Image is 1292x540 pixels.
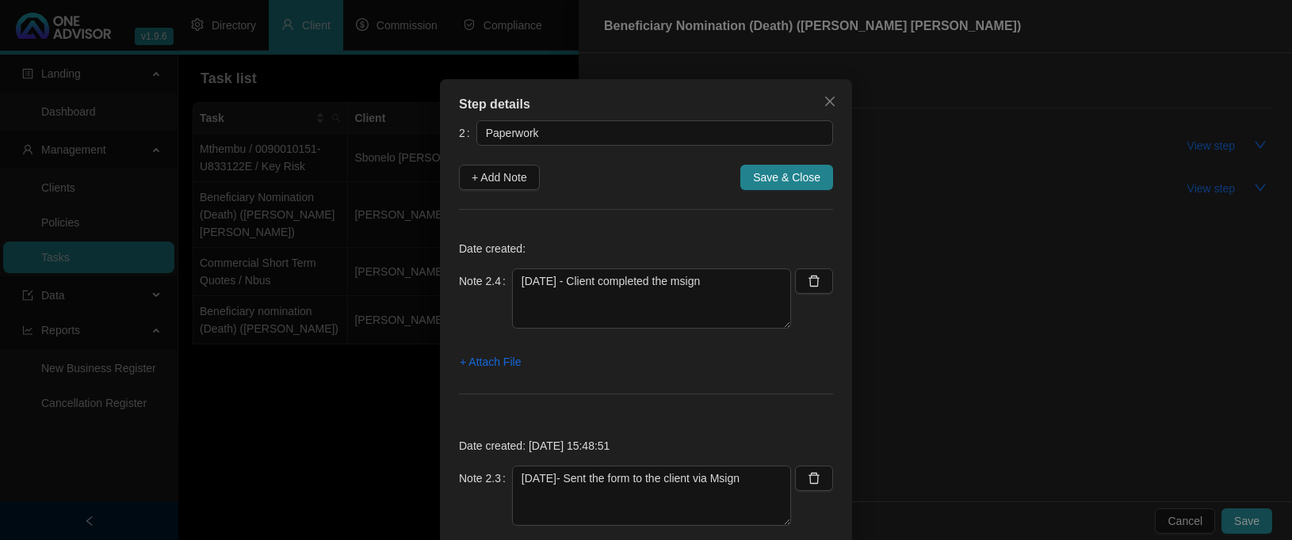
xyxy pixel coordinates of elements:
button: + Attach File [459,349,522,375]
button: Save & Close [740,165,833,190]
textarea: [DATE] - Client completed the msign [512,268,791,329]
span: close [824,95,836,108]
span: Save & Close [753,169,820,186]
label: Note 2.3 [459,466,512,491]
span: + Attach File [460,353,521,371]
label: 2 [459,120,476,146]
button: Close [817,89,843,114]
p: Date created: [DATE] 15:48:51 [459,437,833,454]
div: Step details [459,95,833,114]
span: + Add Note [472,169,527,186]
span: delete [808,472,820,485]
span: delete [808,275,820,287]
p: Date created: [459,240,833,257]
textarea: [DATE]- Sent the form to the client via Msign [512,466,791,526]
button: + Add Note [459,165,540,190]
label: Note 2.4 [459,268,512,294]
